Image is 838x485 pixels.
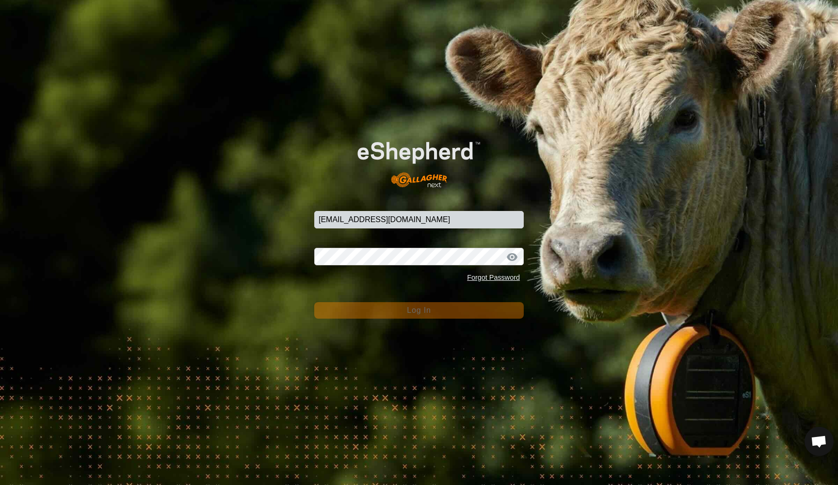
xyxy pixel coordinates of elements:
img: E-shepherd Logo [335,124,503,195]
a: Forgot Password [467,274,520,281]
span: Log In [407,306,431,314]
input: Email Address [314,211,524,228]
button: Log In [314,302,524,319]
div: Open chat [805,427,834,456]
